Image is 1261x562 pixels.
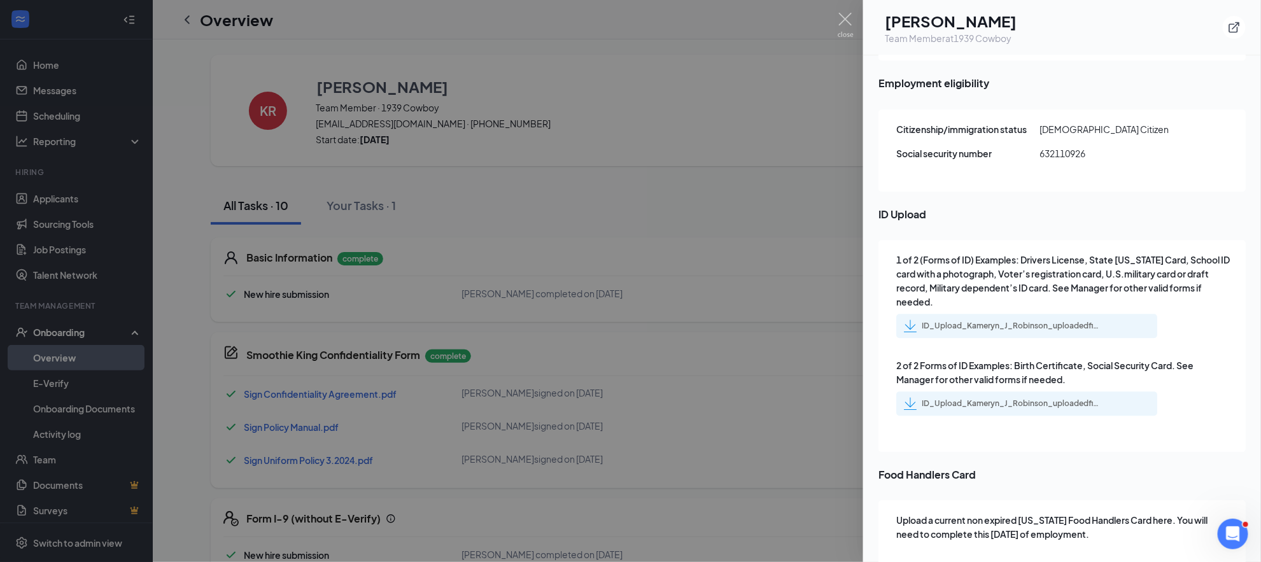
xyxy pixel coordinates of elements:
[878,467,1246,482] span: Food Handlers Card
[1218,519,1248,549] iframe: Intercom live chat
[904,320,1100,332] a: ID_Upload_Kameryn_J_Robinson_uploadedfile_20250825.pdf.pdf
[922,398,1100,409] div: ID_Upload_Kameryn_J_Robinson_uploadedfile_20250825.pdf.pdf
[1223,16,1246,39] button: ExternalLink
[878,75,1246,91] span: Employment eligibility
[896,253,1230,309] span: 1 of 2 (Forms of ID) Examples: Drivers License, State [US_STATE] Card, School ID card with a phot...
[885,32,1017,45] div: Team Member at 1939 Cowboy
[1228,21,1241,34] svg: ExternalLink
[1039,122,1183,136] span: [DEMOGRAPHIC_DATA] Citizen
[922,321,1100,331] div: ID_Upload_Kameryn_J_Robinson_uploadedfile_20250825.pdf.pdf
[896,358,1230,386] span: 2 of 2 Forms of ID Examples: Birth Certificate, Social Security Card. See Manager for other valid...
[896,513,1230,541] span: Upload a current non expired [US_STATE] Food Handlers Card here. You will need to complete this [...
[885,10,1017,32] h1: [PERSON_NAME]
[878,206,1246,222] span: ID Upload
[904,397,1100,410] a: ID_Upload_Kameryn_J_Robinson_uploadedfile_20250825.pdf.pdf
[896,146,1039,160] span: Social security number
[896,122,1039,136] span: Citizenship/immigration status
[1039,146,1183,160] span: 632110926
